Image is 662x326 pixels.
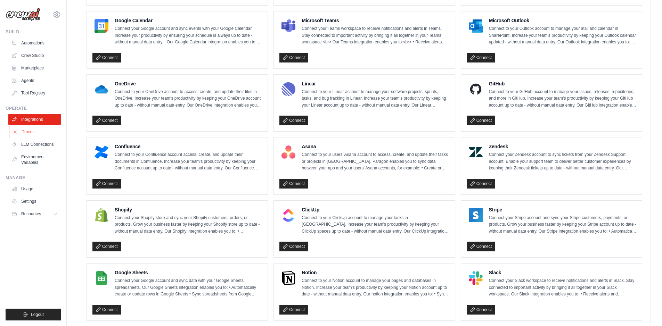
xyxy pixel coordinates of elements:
p: Connect to your Confluence account access, create, and update their documents in Confluence. Incr... [115,151,262,172]
p: Connect to your Notion account to manage your pages and databases in Notion. Increase your team’s... [302,277,449,298]
a: Connect [92,242,121,251]
a: Connect [467,53,496,62]
span: Logout [31,312,44,317]
h4: OneDrive [115,80,262,87]
div: Operate [6,106,61,111]
p: Connect your Google account and sync data with your Google Sheets spreadsheets. Our Google Sheets... [115,277,262,298]
a: Connect [467,116,496,125]
h4: Microsoft Teams [302,17,449,24]
img: Google Sheets Logo [95,271,108,285]
h4: Stripe [489,206,636,213]
a: Connect [279,116,308,125]
img: Confluence Logo [95,145,108,159]
img: Linear Logo [281,82,295,96]
span: Resources [21,211,41,217]
a: Agents [8,75,61,86]
h4: Confluence [115,143,262,150]
p: Connect your Stripe account and sync your Stripe customers, payments, or products. Grow your busi... [489,215,636,235]
h4: Asana [302,143,449,150]
h4: Microsoft Outlook [489,17,636,24]
a: Connect [467,179,496,189]
a: Connect [467,305,496,315]
a: Integrations [8,114,61,125]
a: Connect [279,305,308,315]
a: Connect [279,179,308,189]
a: Environment Variables [8,151,61,168]
a: Connect [279,242,308,251]
p: Connect to your Outlook account to manage your mail and calendar in SharePoint. Increase your tea... [489,25,636,46]
img: Microsoft Outlook Logo [469,19,483,33]
h4: Google Sheets [115,269,262,276]
img: Google Calendar Logo [95,19,108,33]
img: Slack Logo [469,271,483,285]
h4: Linear [302,80,449,87]
img: OneDrive Logo [95,82,108,96]
p: Connect your Shopify store and sync your Shopify customers, orders, or products. Grow your busine... [115,215,262,235]
p: Connect to your GitHub account to manage your issues, releases, repositories, and more in GitHub.... [489,89,636,109]
h4: Notion [302,269,449,276]
p: Connect to your users’ Asana account to access, create, and update their tasks or projects in [GE... [302,151,449,172]
a: Marketplace [8,62,61,74]
a: Settings [8,196,61,207]
a: Automations [8,37,61,49]
div: Build [6,29,61,35]
a: Connect [92,305,121,315]
h4: GitHub [489,80,636,87]
a: Connect [279,53,308,62]
a: Traces [9,126,62,137]
img: Asana Logo [281,145,295,159]
img: Microsoft Teams Logo [281,19,295,33]
img: GitHub Logo [469,82,483,96]
h4: Google Calendar [115,17,262,24]
p: Connect your Teams workspace to receive notifications and alerts in Teams. Stay connected to impo... [302,25,449,46]
a: Usage [8,183,61,194]
p: Connect your Slack workspace to receive notifications and alerts in Slack. Stay connected to impo... [489,277,636,298]
a: Connect [467,242,496,251]
a: Connect [92,53,121,62]
p: Connect your Google account and sync events with your Google Calendar. Increase your productivity... [115,25,262,46]
img: Notion Logo [281,271,295,285]
h4: ClickUp [302,206,449,213]
img: Logo [6,8,40,21]
h4: Zendesk [489,143,636,150]
a: Crew Studio [8,50,61,61]
p: Connect to your ClickUp account to manage your tasks in [GEOGRAPHIC_DATA]. Increase your team’s p... [302,215,449,235]
a: Connect [92,116,121,125]
a: LLM Connections [8,139,61,150]
p: Connect to your OneDrive account to access, create, and update their files in OneDrive. Increase ... [115,89,262,109]
img: Shopify Logo [95,208,108,222]
button: Logout [6,309,61,320]
img: Stripe Logo [469,208,483,222]
img: Zendesk Logo [469,145,483,159]
h4: Shopify [115,206,262,213]
button: Resources [8,208,61,219]
a: Connect [92,179,121,189]
p: Connect your Zendesk account to sync tickets from your Zendesk Support account. Enable your suppo... [489,151,636,172]
h4: Slack [489,269,636,276]
div: Manage [6,175,61,181]
a: Tool Registry [8,87,61,99]
img: ClickUp Logo [281,208,295,222]
p: Connect to your Linear account to manage your software projects, sprints, tasks, and bug tracking... [302,89,449,109]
